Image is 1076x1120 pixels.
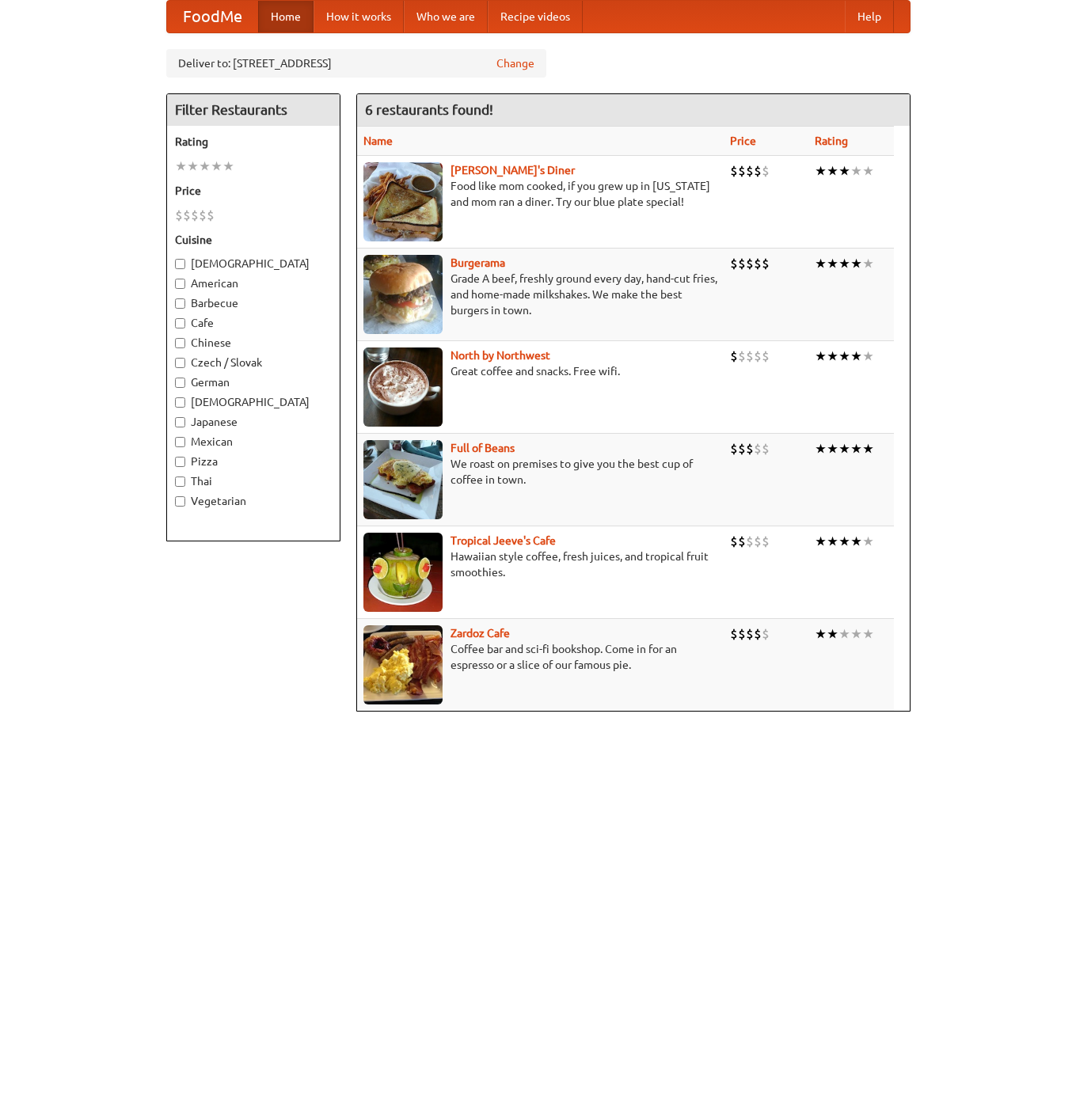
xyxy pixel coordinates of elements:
[175,417,185,427] input: Japanese
[175,315,332,331] label: Cafe
[175,476,185,487] input: Thai
[404,1,488,32] a: Who we are
[730,440,738,457] li: $
[363,347,443,427] img: north.jpg
[175,295,332,311] label: Barbecue
[199,207,207,224] li: $
[862,625,874,643] li: ★
[738,625,746,643] li: $
[815,440,827,457] li: ★
[451,164,575,177] a: [PERSON_NAME]'s Diner
[175,298,185,309] input: Barbecue
[762,255,770,272] li: $
[365,102,493,117] ng-pluralize: 6 restaurants found!
[762,625,770,643] li: $
[175,256,332,271] label: [DEMOGRAPHIC_DATA]
[862,440,874,457] li: ★
[746,440,754,457] li: $
[363,533,443,612] img: jeeves.jpg
[815,347,827,365] li: ★
[211,158,222,175] li: ★
[363,271,717,318] p: Grade A beef, freshly ground every day, hand-cut fries, and home-made milkshakes. We make the bes...
[730,533,738,550] li: $
[738,162,746,180] li: $
[827,347,838,365] li: ★
[762,162,770,180] li: $
[191,207,199,224] li: $
[827,533,838,550] li: ★
[754,533,762,550] li: $
[175,457,185,467] input: Pizza
[838,255,850,272] li: ★
[451,627,510,640] a: Zardoz Cafe
[451,256,505,269] a: Burgerama
[850,440,862,457] li: ★
[754,440,762,457] li: $
[175,355,332,370] label: Czech / Slovak
[850,533,862,550] li: ★
[175,183,332,199] h5: Price
[167,1,258,32] a: FoodMe
[207,207,215,224] li: $
[746,625,754,643] li: $
[175,434,332,450] label: Mexican
[314,1,404,32] a: How it works
[730,625,738,643] li: $
[496,55,534,71] a: Change
[754,625,762,643] li: $
[175,335,332,351] label: Chinese
[746,162,754,180] li: $
[451,442,515,454] a: Full of Beans
[815,533,827,550] li: ★
[862,255,874,272] li: ★
[199,158,211,175] li: ★
[862,162,874,180] li: ★
[838,347,850,365] li: ★
[827,255,838,272] li: ★
[451,349,550,362] b: North by Northwest
[838,162,850,180] li: ★
[738,255,746,272] li: $
[738,440,746,457] li: $
[175,318,185,328] input: Cafe
[827,440,838,457] li: ★
[850,625,862,643] li: ★
[838,533,850,550] li: ★
[730,347,738,365] li: $
[175,374,332,390] label: German
[175,338,185,348] input: Chinese
[730,255,738,272] li: $
[175,134,332,150] h5: Rating
[175,496,185,507] input: Vegetarian
[827,625,838,643] li: ★
[730,162,738,180] li: $
[258,1,314,32] a: Home
[451,534,556,547] a: Tropical Jeeve's Cafe
[175,358,185,368] input: Czech / Slovak
[845,1,894,32] a: Help
[175,414,332,430] label: Japanese
[850,347,862,365] li: ★
[175,473,332,489] label: Thai
[175,275,332,291] label: American
[175,493,332,509] label: Vegetarian
[175,378,185,388] input: German
[175,259,185,269] input: [DEMOGRAPHIC_DATA]
[363,440,443,519] img: beans.jpg
[746,533,754,550] li: $
[827,162,838,180] li: ★
[167,94,340,126] h4: Filter Restaurants
[815,135,848,147] a: Rating
[175,394,332,410] label: [DEMOGRAPHIC_DATA]
[850,255,862,272] li: ★
[762,440,770,457] li: $
[488,1,583,32] a: Recipe videos
[754,347,762,365] li: $
[175,207,183,224] li: $
[754,255,762,272] li: $
[838,440,850,457] li: ★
